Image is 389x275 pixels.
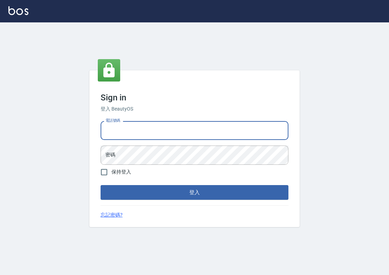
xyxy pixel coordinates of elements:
[101,105,288,113] h6: 登入 BeautyOS
[111,168,131,176] span: 保持登入
[105,118,120,123] label: 電話號碼
[101,185,288,200] button: 登入
[101,211,123,219] a: 忘記密碼?
[101,93,288,103] h3: Sign in
[8,6,28,15] img: Logo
